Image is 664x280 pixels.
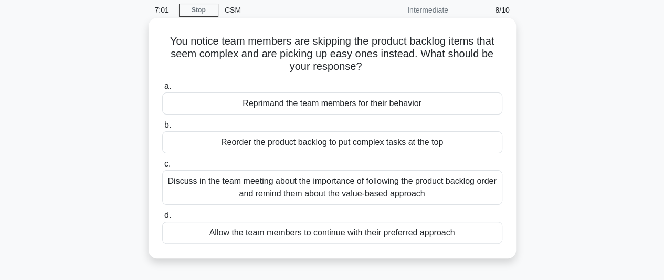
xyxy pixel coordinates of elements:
div: Discuss in the team meeting about the importance of following the product backlog order and remin... [162,170,502,205]
span: a. [164,81,171,90]
div: Reprimand the team members for their behavior [162,92,502,115]
a: Stop [179,4,218,17]
span: c. [164,159,171,168]
span: b. [164,120,171,129]
div: Reorder the product backlog to put complex tasks at the top [162,131,502,153]
h5: You notice team members are skipping the product backlog items that seem complex and are picking ... [161,35,503,74]
span: d. [164,211,171,220]
div: Allow the team members to continue with their preferred approach [162,222,502,244]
